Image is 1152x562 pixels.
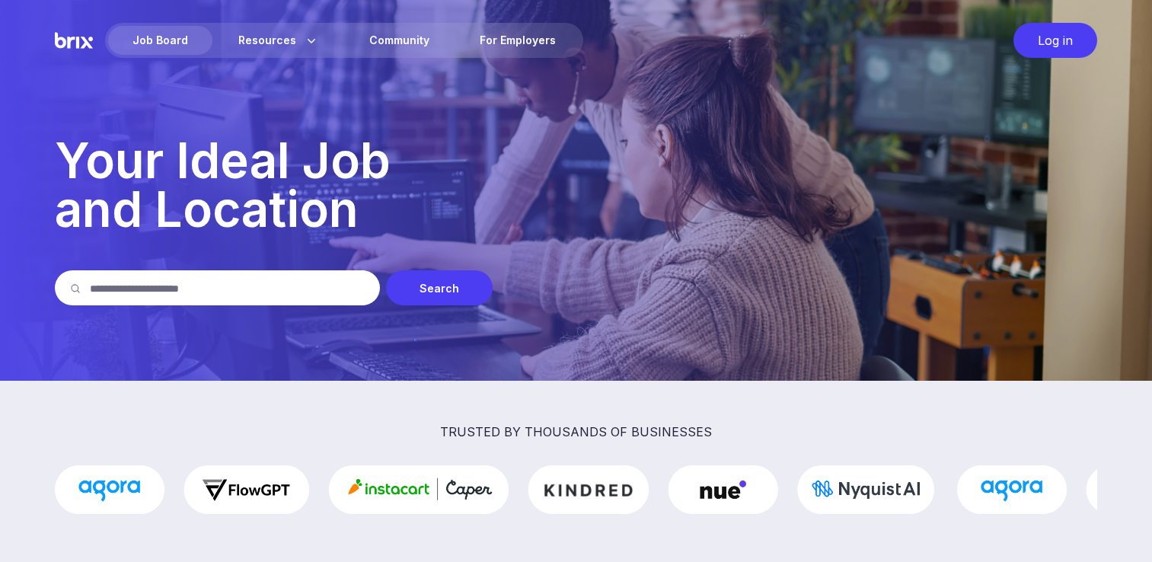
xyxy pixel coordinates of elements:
div: Job Board [108,26,212,55]
img: Brix Logo [55,23,93,58]
a: Log in [1006,23,1097,58]
div: Log in [1013,23,1097,58]
div: Resources [214,26,343,55]
p: Your Ideal Job and Location [55,136,1097,234]
a: Community [345,26,454,55]
a: For Employers [455,26,580,55]
div: Search [386,270,493,305]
